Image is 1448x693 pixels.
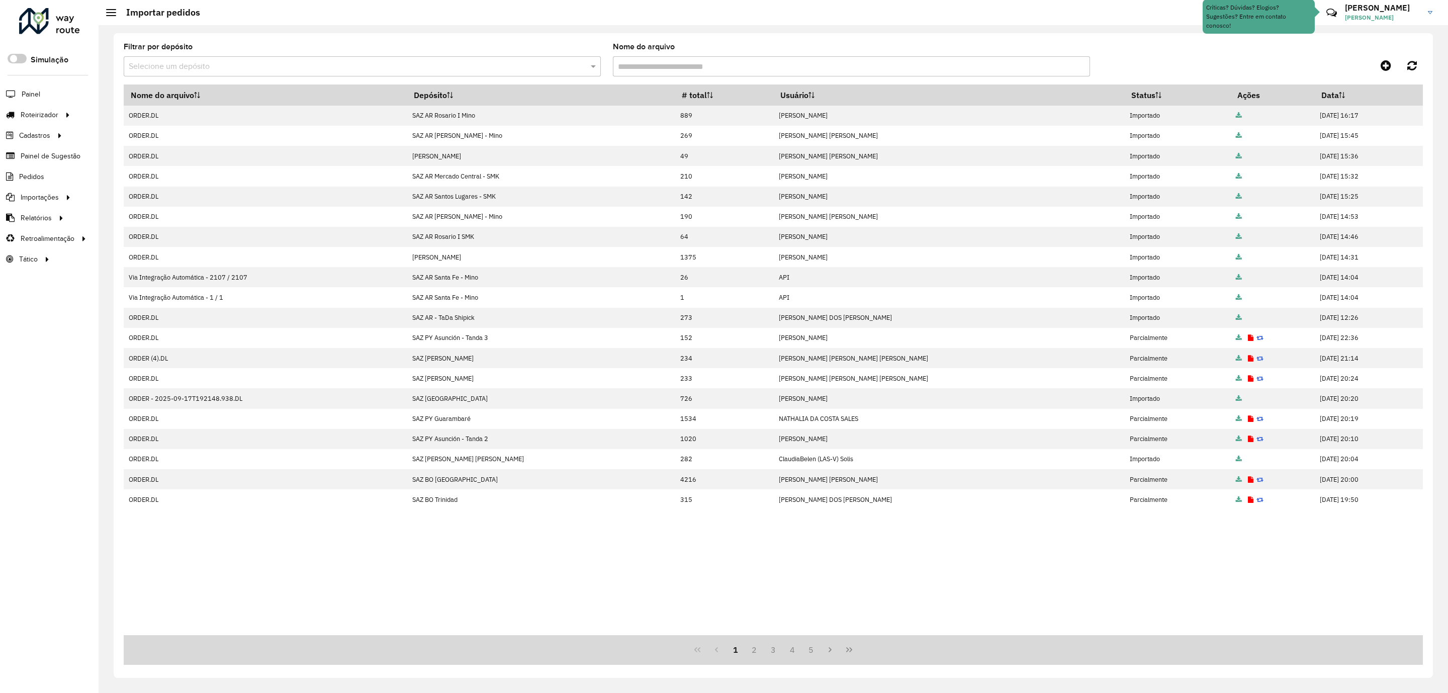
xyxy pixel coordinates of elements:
[1236,313,1242,322] a: Arquivo completo
[1314,146,1422,166] td: [DATE] 15:36
[1256,495,1263,504] a: Reimportar
[1125,287,1231,307] td: Importado
[124,187,407,207] td: ORDER.DL
[116,7,200,18] h2: Importar pedidos
[1125,247,1231,267] td: Importado
[124,227,407,247] td: ORDER.DL
[407,388,675,408] td: SAZ [GEOGRAPHIC_DATA]
[675,429,773,449] td: 1020
[124,166,407,186] td: ORDER.DL
[774,449,1125,469] td: ClaudiaBelen (LAS-V) Solis
[675,84,773,106] th: # total
[1321,2,1342,24] a: Contato Rápido
[407,126,675,146] td: SAZ AR [PERSON_NAME] - Mino
[774,84,1125,106] th: Usuário
[19,254,38,265] span: Tático
[1125,166,1231,186] td: Importado
[774,247,1125,267] td: [PERSON_NAME]
[1314,409,1422,429] td: [DATE] 20:19
[1236,111,1242,120] a: Arquivo completo
[1236,354,1242,363] a: Arquivo completo
[774,207,1125,227] td: [PERSON_NAME] [PERSON_NAME]
[675,449,773,469] td: 282
[802,640,821,659] button: 5
[1231,84,1315,106] th: Ações
[124,388,407,408] td: ORDER - 2025-09-17T192148.938.DL
[1314,429,1422,449] td: [DATE] 20:10
[675,368,773,388] td: 233
[1125,84,1231,106] th: Status
[1248,374,1253,383] a: Exibir log de erros
[675,267,773,287] td: 26
[1345,13,1420,22] span: [PERSON_NAME]
[675,126,773,146] td: 269
[726,640,745,659] button: 1
[1125,449,1231,469] td: Importado
[124,368,407,388] td: ORDER.DL
[774,308,1125,328] td: [PERSON_NAME] DOS [PERSON_NAME]
[1314,489,1422,509] td: [DATE] 19:50
[124,489,407,509] td: ORDER.DL
[783,640,802,659] button: 4
[774,348,1125,368] td: [PERSON_NAME] [PERSON_NAME] [PERSON_NAME]
[1345,3,1420,13] h3: [PERSON_NAME]
[675,166,773,186] td: 210
[1314,227,1422,247] td: [DATE] 14:46
[1314,328,1422,348] td: [DATE] 22:36
[407,227,675,247] td: SAZ AR Rosario I SMK
[774,469,1125,489] td: [PERSON_NAME] [PERSON_NAME]
[675,348,773,368] td: 234
[1125,388,1231,408] td: Importado
[407,469,675,489] td: SAZ BO [GEOGRAPHIC_DATA]
[1236,172,1242,181] a: Arquivo completo
[407,308,675,328] td: SAZ AR - TaDa Shipick
[1314,166,1422,186] td: [DATE] 15:32
[407,409,675,429] td: SAZ PY Guarambaré
[407,146,675,166] td: [PERSON_NAME]
[774,409,1125,429] td: NATHALIA DA COSTA SALES
[774,227,1125,247] td: [PERSON_NAME]
[1236,273,1242,282] a: Arquivo completo
[774,388,1125,408] td: [PERSON_NAME]
[1314,247,1422,267] td: [DATE] 14:31
[675,469,773,489] td: 4216
[774,489,1125,509] td: [PERSON_NAME] DOS [PERSON_NAME]
[1236,394,1242,403] a: Arquivo completo
[1256,374,1263,383] a: Reimportar
[1314,287,1422,307] td: [DATE] 14:04
[407,84,675,106] th: Depósito
[1256,333,1263,342] a: Reimportar
[1236,253,1242,262] a: Arquivo completo
[407,489,675,509] td: SAZ BO Trinidad
[1125,348,1231,368] td: Parcialmente
[1314,368,1422,388] td: [DATE] 20:24
[675,409,773,429] td: 1534
[1256,435,1263,443] a: Reimportar
[407,348,675,368] td: SAZ [PERSON_NAME]
[1248,475,1253,484] a: Exibir log de erros
[1236,131,1242,140] a: Arquivo completo
[821,640,840,659] button: Next Page
[675,227,773,247] td: 64
[774,368,1125,388] td: [PERSON_NAME] [PERSON_NAME] [PERSON_NAME]
[21,213,52,223] span: Relatórios
[22,89,40,100] span: Painel
[675,489,773,509] td: 315
[407,106,675,126] td: SAZ AR Rosario I Mino
[1125,429,1231,449] td: Parcialmente
[1125,227,1231,247] td: Importado
[1314,207,1422,227] td: [DATE] 14:53
[1248,414,1253,423] a: Exibir log de erros
[1236,212,1242,221] a: Arquivo completo
[1236,414,1242,423] a: Arquivo completo
[124,207,407,227] td: ORDER.DL
[124,126,407,146] td: ORDER.DL
[31,54,68,66] label: Simulação
[19,171,44,182] span: Pedidos
[1314,106,1422,126] td: [DATE] 16:17
[1248,435,1253,443] a: Exibir log de erros
[675,146,773,166] td: 49
[774,187,1125,207] td: [PERSON_NAME]
[407,368,675,388] td: SAZ [PERSON_NAME]
[21,151,80,161] span: Painel de Sugestão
